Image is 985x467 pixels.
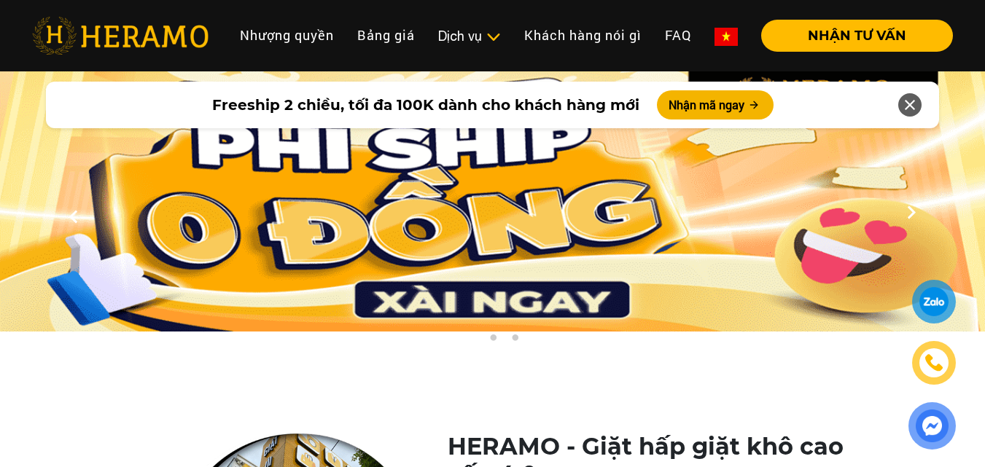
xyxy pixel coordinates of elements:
button: 1 [464,334,478,348]
a: Khách hàng nói gì [513,20,653,51]
img: subToggleIcon [486,30,501,44]
img: vn-flag.png [715,28,738,46]
div: Dịch vụ [438,26,501,46]
a: phone-icon [914,343,954,382]
a: FAQ [653,20,703,51]
img: heramo-logo.png [32,17,209,55]
button: 2 [486,334,500,348]
button: NHẬN TƯ VẤN [761,20,953,52]
span: Freeship 2 chiều, tối đa 100K dành cho khách hàng mới [212,94,639,116]
a: Bảng giá [346,20,427,51]
button: 3 [507,334,522,348]
button: Nhận mã ngay [657,90,774,119]
a: NHẬN TƯ VẤN [750,29,953,42]
img: phone-icon [923,353,944,374]
a: Nhượng quyền [228,20,346,51]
